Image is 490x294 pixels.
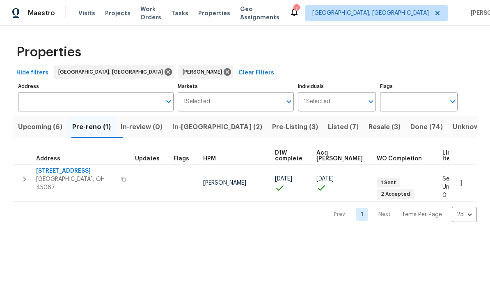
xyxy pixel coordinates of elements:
span: Properties [16,48,81,56]
span: Work Orders [140,5,161,21]
div: 25 [452,204,477,225]
a: Goto page 1 [356,208,368,221]
span: Flags [174,156,189,162]
label: Address [18,84,174,89]
button: Open [447,96,458,107]
span: Line Items [442,150,458,162]
span: [PERSON_NAME] [183,68,225,76]
span: Listed (7) [328,121,359,133]
span: Updates [135,156,160,162]
span: 1 Selected [183,98,210,105]
span: Projects [105,9,131,17]
span: [DATE] [275,176,292,182]
span: In-review (0) [121,121,163,133]
span: [GEOGRAPHIC_DATA], [GEOGRAPHIC_DATA] [312,9,429,17]
span: Maestro [28,9,55,17]
span: Acq [PERSON_NAME] [316,150,363,162]
span: [STREET_ADDRESS] [36,167,116,175]
span: Hide filters [16,68,48,78]
div: [PERSON_NAME] [179,65,233,79]
button: Open [163,96,174,107]
nav: Pagination Navigation [326,207,477,222]
span: 2 Accepted [378,191,413,198]
span: Upcoming (6) [18,121,62,133]
span: [GEOGRAPHIC_DATA], [GEOGRAPHIC_DATA] [58,68,166,76]
span: Address [36,156,60,162]
p: Items Per Page [401,211,442,219]
span: Geo Assignments [240,5,279,21]
span: [GEOGRAPHIC_DATA], OH 45067 [36,175,116,192]
span: Unsent: 0 [442,184,463,198]
span: Pre-Listing (3) [272,121,318,133]
span: [DATE] [316,176,334,182]
label: Markets [178,84,294,89]
span: Sent: 12 [442,176,464,182]
button: Open [283,96,295,107]
span: Done (74) [410,121,443,133]
span: 1 Sent [378,179,399,186]
button: Hide filters [13,65,52,81]
span: D1W complete [275,150,302,162]
span: Tasks [171,10,188,16]
button: Clear Filters [235,65,277,81]
span: WO Completion [377,156,422,162]
div: [GEOGRAPHIC_DATA], [GEOGRAPHIC_DATA] [54,65,174,79]
span: Properties [198,9,230,17]
span: Clear Filters [238,68,274,78]
button: Open [365,96,377,107]
span: 1 Selected [304,98,330,105]
label: Individuals [298,84,376,89]
div: 7 [293,5,299,13]
span: Resale (3) [369,121,401,133]
span: Pre-reno (1) [72,121,111,133]
span: [PERSON_NAME] [203,180,246,186]
span: HPM [203,156,216,162]
label: Flags [380,84,458,89]
span: Visits [78,9,95,17]
span: In-[GEOGRAPHIC_DATA] (2) [172,121,262,133]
